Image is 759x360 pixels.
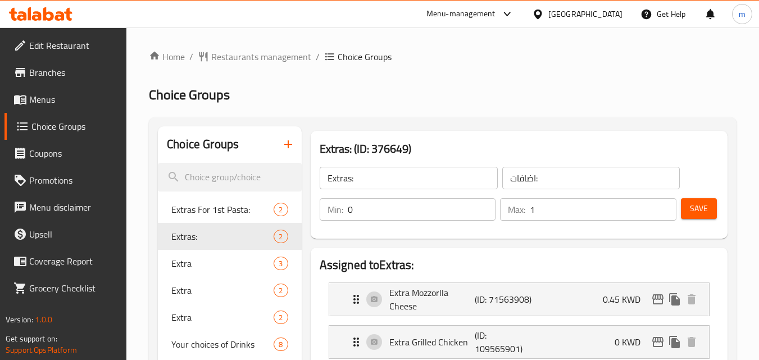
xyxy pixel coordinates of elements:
a: Grocery Checklist [4,275,127,302]
span: Menus [29,93,118,106]
p: Extra Mozzorlla Cheese [389,286,475,313]
button: edit [649,291,666,308]
span: Edit Restaurant [29,39,118,52]
span: Branches [29,66,118,79]
span: 2 [274,285,287,296]
span: 2 [274,312,287,323]
div: [GEOGRAPHIC_DATA] [548,8,622,20]
a: Upsell [4,221,127,248]
a: Choice Groups [4,113,127,140]
a: Promotions [4,167,127,194]
h3: Extras: (ID: 376649) [320,140,719,158]
a: Restaurants management [198,50,311,63]
div: Extras For 1st Pasta:2 [158,196,301,223]
p: Extra Grilled Chicken [389,335,475,349]
button: duplicate [666,334,683,350]
li: / [189,50,193,63]
span: 2 [274,231,287,242]
p: Max: [508,203,525,216]
span: Promotions [29,174,118,187]
a: Coverage Report [4,248,127,275]
button: edit [649,334,666,350]
span: Grocery Checklist [29,281,118,295]
span: Extra [171,311,274,324]
span: Your choices of Drinks [171,338,274,351]
span: Version: [6,312,33,327]
span: Choice Groups [31,120,118,133]
span: Choice Groups [338,50,392,63]
button: Save [681,198,717,219]
div: Choices [274,203,288,216]
div: Choices [274,257,288,270]
span: Upsell [29,227,118,241]
a: Menu disclaimer [4,194,127,221]
li: / [316,50,320,63]
span: 8 [274,339,287,350]
span: Menu disclaimer [29,200,118,214]
p: (ID: 71563908) [475,293,532,306]
a: Branches [4,59,127,86]
div: Choices [274,284,288,297]
span: 1.0.0 [35,312,52,327]
a: Coupons [4,140,127,167]
span: Extra [171,284,274,297]
button: duplicate [666,291,683,308]
span: Get support on: [6,331,57,346]
input: search [158,163,301,192]
div: Expand [329,326,709,358]
a: Support.OpsPlatform [6,343,77,357]
p: 0 KWD [615,335,649,349]
a: Menus [4,86,127,113]
p: Min: [328,203,343,216]
span: Coverage Report [29,254,118,268]
span: Restaurants management [211,50,311,63]
div: Your choices of Drinks8 [158,331,301,358]
button: delete [683,334,700,350]
div: Menu-management [426,7,496,21]
p: 0.45 KWD [603,293,649,306]
span: 3 [274,258,287,269]
div: Choices [274,230,288,243]
a: Home [149,50,185,63]
span: Choice Groups [149,82,230,107]
span: m [739,8,746,20]
div: Extra2 [158,277,301,304]
button: delete [683,291,700,308]
span: 2 [274,204,287,215]
div: Extras:2 [158,223,301,250]
span: Extras For 1st Pasta: [171,203,274,216]
div: Extra2 [158,304,301,331]
div: Choices [274,338,288,351]
span: Extras: [171,230,274,243]
h2: Assigned to Extras: [320,257,719,274]
li: Expand [320,278,719,321]
div: Expand [329,283,709,316]
nav: breadcrumb [149,50,737,63]
span: Coupons [29,147,118,160]
h2: Choice Groups [167,136,239,153]
a: Edit Restaurant [4,32,127,59]
div: Extra3 [158,250,301,277]
p: (ID: 109565901) [475,329,532,356]
span: Extra [171,257,274,270]
span: Save [690,202,708,216]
